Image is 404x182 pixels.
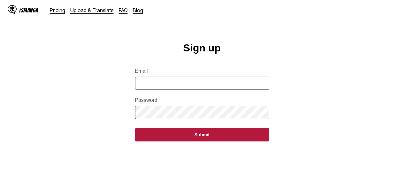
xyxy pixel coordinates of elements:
[135,97,269,103] label: Password
[8,5,50,15] a: IsManga LogoIsManga
[70,7,114,13] a: Upload & Translate
[50,7,65,13] a: Pricing
[135,68,269,74] label: Email
[19,7,38,13] div: IsManga
[8,5,17,14] img: IsManga Logo
[135,128,269,141] button: Submit
[133,7,143,13] a: Blog
[183,42,221,54] h1: Sign up
[119,7,128,13] a: FAQ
